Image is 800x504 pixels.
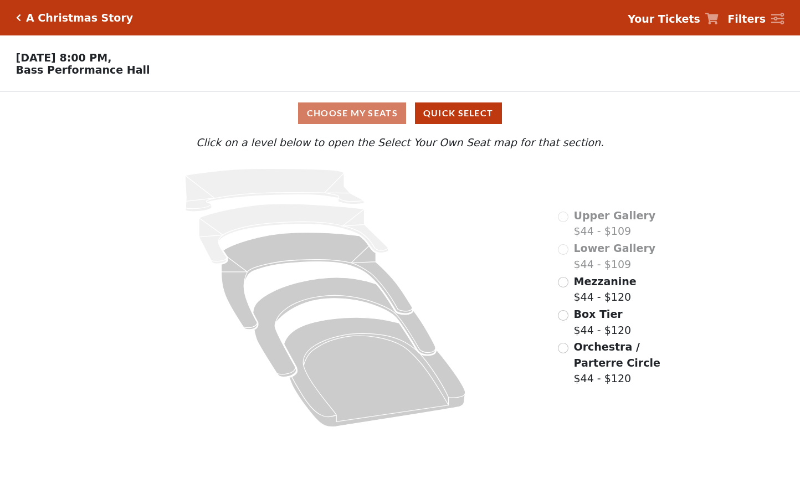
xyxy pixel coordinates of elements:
label: $44 - $120 [574,339,693,387]
label: $44 - $109 [574,208,656,239]
a: Filters [727,11,784,27]
strong: Your Tickets [628,13,700,25]
span: Box Tier [574,308,623,320]
span: Orchestra / Parterre Circle [574,341,660,369]
a: Click here to go back to filters [16,14,21,22]
label: $44 - $109 [574,240,656,272]
strong: Filters [727,13,766,25]
path: Orchestra / Parterre Circle - Seats Available: 171 [284,317,465,427]
h5: A Christmas Story [26,12,133,24]
span: Upper Gallery [574,209,656,222]
a: Your Tickets [628,11,719,27]
button: Quick Select [415,102,502,124]
span: Mezzanine [574,275,637,287]
path: Upper Gallery - Seats Available: 0 [185,169,364,212]
span: Lower Gallery [574,242,656,254]
label: $44 - $120 [574,274,637,305]
label: $44 - $120 [574,306,632,338]
p: Click on a level below to open the Select Your Own Seat map for that section. [108,135,693,151]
